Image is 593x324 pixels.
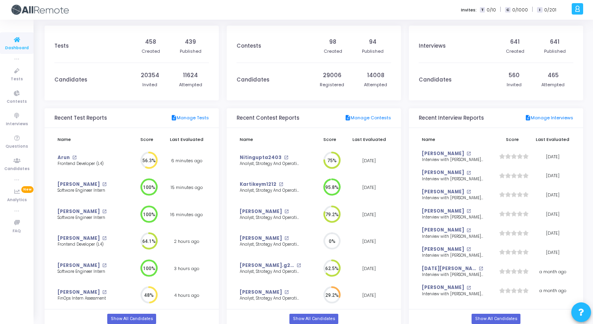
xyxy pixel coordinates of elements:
[171,115,177,122] mat-icon: description
[422,150,464,157] a: [PERSON_NAME]
[537,7,542,13] span: I
[532,281,573,300] td: a month ago
[240,235,282,242] a: [PERSON_NAME]
[58,181,100,188] a: [PERSON_NAME]
[532,262,573,281] td: a month ago
[58,235,100,242] a: [PERSON_NAME]
[102,209,106,214] mat-icon: open_in_new
[480,7,485,13] span: T
[54,132,130,147] th: Name
[505,7,510,13] span: C
[466,152,471,156] mat-icon: open_in_new
[240,269,301,275] div: Analyst, Strategy And Operational Excellence
[548,71,559,80] div: 465
[422,284,464,291] a: [PERSON_NAME]
[6,121,28,128] span: Interviews
[525,115,573,122] a: Manage Interviews
[58,269,119,275] div: Software Engineer Intern
[164,255,209,282] td: 3 hours ago
[329,38,336,46] div: 98
[419,43,446,49] h3: Interviews
[466,171,471,175] mat-icon: open_in_new
[141,71,159,80] div: 20354
[21,186,34,193] span: New
[345,115,351,122] mat-icon: description
[506,48,524,55] div: Created
[58,208,100,215] a: [PERSON_NAME]
[284,290,289,294] mat-icon: open_in_new
[164,201,209,228] td: 16 minutes ago
[532,166,573,185] td: [DATE]
[507,81,522,88] div: Invited
[13,228,21,235] span: FAQ
[54,77,87,83] h3: Candidates
[237,115,299,121] h3: Recent Contest Reports
[164,282,209,309] td: 4 hours ago
[364,81,387,88] div: Attempted
[512,7,528,13] span: 0/1000
[323,71,341,80] div: 29006
[237,77,269,83] h3: Candidates
[142,48,160,55] div: Created
[347,174,391,201] td: [DATE]
[237,132,313,147] th: Name
[466,228,471,233] mat-icon: open_in_new
[54,115,107,121] h3: Recent Test Reports
[532,147,573,167] td: [DATE]
[11,76,23,83] span: Tests
[347,255,391,282] td: [DATE]
[164,174,209,201] td: 15 minutes ago
[544,7,556,13] span: 0/201
[347,147,391,174] td: [DATE]
[240,289,282,296] a: [PERSON_NAME]
[72,156,76,160] mat-icon: open_in_new
[422,195,483,201] div: Interview with [PERSON_NAME] <> Senior React Native Developer, Round 1
[461,7,477,13] label: Invites:
[422,215,483,220] div: Interview with [PERSON_NAME] <> Senior SDET/SDET, Round 1
[102,236,106,241] mat-icon: open_in_new
[422,234,483,240] div: Interview with [PERSON_NAME] <> Senior React Native Developer, Round 1
[324,48,342,55] div: Created
[500,6,501,14] span: |
[185,38,196,46] div: 439
[422,265,477,272] a: [DATE][PERSON_NAME]
[164,228,209,255] td: 2 hours ago
[550,38,559,46] div: 641
[183,71,198,80] div: 11624
[58,289,100,296] a: [PERSON_NAME]
[289,314,338,324] a: Show All Candidates
[532,6,533,14] span: |
[422,246,464,253] a: [PERSON_NAME]
[180,48,201,55] div: Published
[240,242,301,248] div: Analyst, Strategy And Operational Excellence
[525,115,531,122] mat-icon: description
[422,176,483,182] div: Interview with [PERSON_NAME] <> Senior SDET/SDET, Round 1
[4,166,30,172] span: Candidates
[102,182,106,187] mat-icon: open_in_new
[422,208,464,215] a: [PERSON_NAME]
[419,77,451,83] h3: Candidates
[419,132,493,147] th: Name
[313,132,347,147] th: Score
[58,242,119,248] div: Frontend Developer (L4)
[532,185,573,205] td: [DATE]
[171,115,209,122] a: Manage Tests
[7,197,27,204] span: Analytics
[102,263,106,268] mat-icon: open_in_new
[237,43,261,49] h3: Contests
[347,132,391,147] th: Last Evaluated
[58,215,119,221] div: Software Engineer Intern
[240,181,276,188] a: Kartikeym1212
[240,296,301,302] div: Analyst, Strategy And Operational Excellence
[6,143,28,150] span: Questions
[179,81,202,88] div: Attempted
[466,190,471,194] mat-icon: open_in_new
[7,98,27,105] span: Contests
[422,227,464,233] a: [PERSON_NAME]
[493,132,532,147] th: Score
[419,115,484,121] h3: Recent Interview Reports
[107,314,156,324] a: Show All Candidates
[58,188,119,194] div: Software Engineer Intern
[240,215,301,221] div: Analyst, Strategy And Operational Excellence
[320,81,344,88] div: Registered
